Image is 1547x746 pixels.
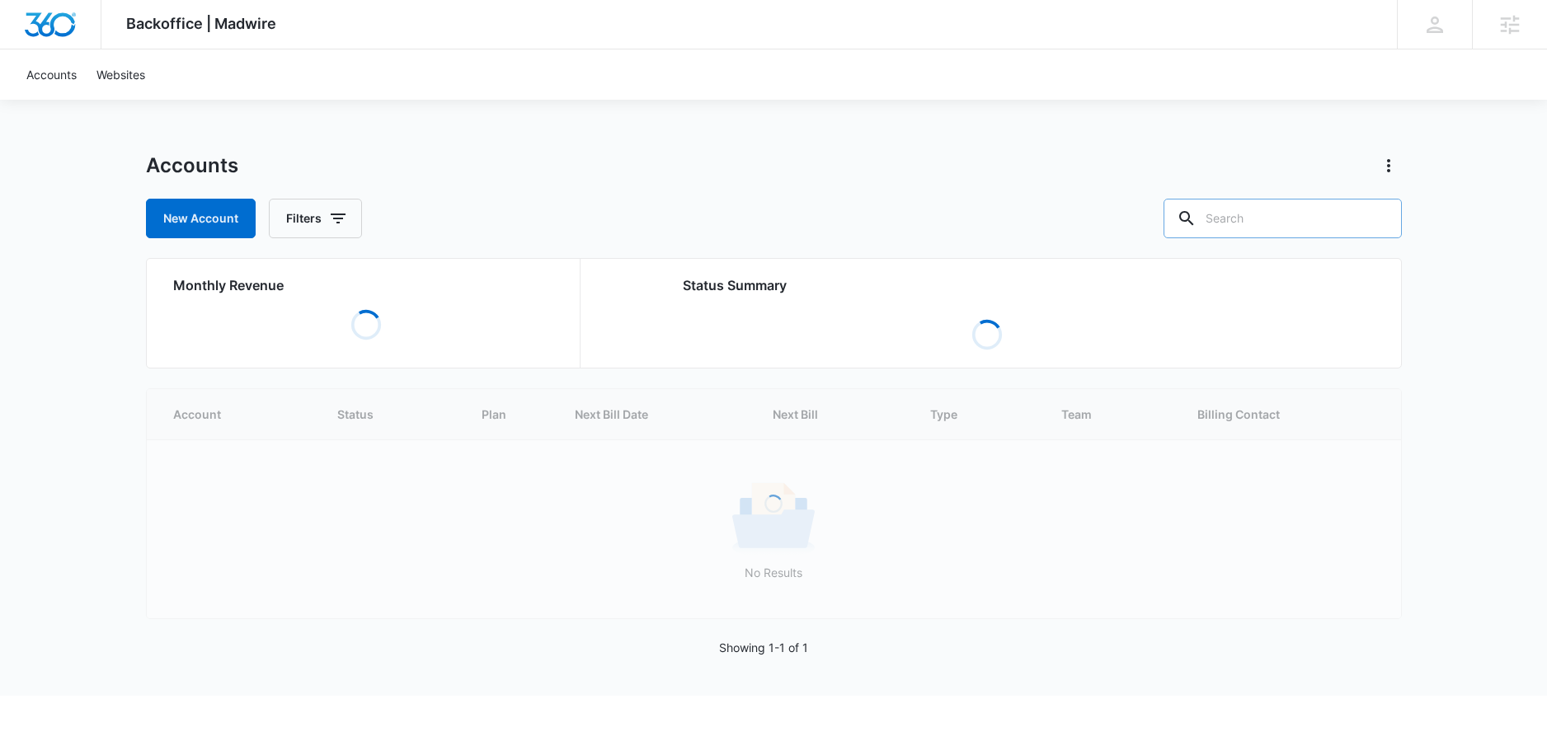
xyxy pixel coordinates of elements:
[16,49,87,100] a: Accounts
[126,15,276,32] span: Backoffice | Madwire
[87,49,155,100] a: Websites
[173,275,560,295] h2: Monthly Revenue
[146,153,238,178] h1: Accounts
[269,199,362,238] button: Filters
[146,199,256,238] a: New Account
[1164,199,1402,238] input: Search
[719,639,808,656] p: Showing 1-1 of 1
[1375,152,1402,179] button: Actions
[683,275,1292,295] h2: Status Summary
